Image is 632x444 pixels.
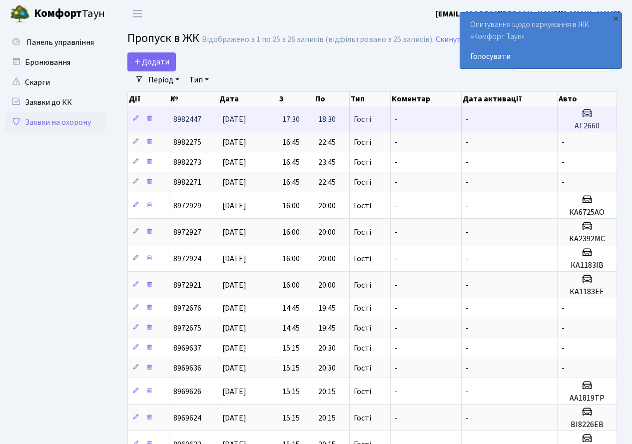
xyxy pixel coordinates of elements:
[222,323,246,334] span: [DATE]
[282,227,300,238] span: 16:00
[318,114,336,125] span: 18:30
[318,386,336,397] span: 20:15
[562,394,613,403] h5: АА1819ТР
[318,303,336,314] span: 19:45
[222,413,246,424] span: [DATE]
[173,363,201,374] span: 8969636
[562,157,565,168] span: -
[282,200,300,211] span: 16:00
[26,37,94,48] span: Панель управління
[395,413,398,424] span: -
[470,50,612,62] a: Голосувати
[5,92,105,112] a: Заявки до КК
[318,157,336,168] span: 23:45
[562,343,565,354] span: -
[395,343,398,354] span: -
[282,323,300,334] span: 14:45
[354,281,371,289] span: Гості
[318,413,336,424] span: 20:15
[395,157,398,168] span: -
[222,343,246,354] span: [DATE]
[354,414,371,422] span: Гості
[466,157,469,168] span: -
[354,344,371,352] span: Гості
[436,35,466,44] a: Скинути
[466,363,469,374] span: -
[562,121,613,131] h5: АТ2660
[222,200,246,211] span: [DATE]
[282,303,300,314] span: 14:45
[466,253,469,264] span: -
[218,92,278,106] th: Дата
[562,137,565,148] span: -
[282,177,300,188] span: 16:45
[562,261,613,270] h5: КА1183ІВ
[354,115,371,123] span: Гості
[354,255,371,263] span: Гості
[173,114,201,125] span: 8982447
[462,92,558,106] th: Дата активації
[466,386,469,397] span: -
[391,92,462,106] th: Коментар
[395,323,398,334] span: -
[395,200,398,211] span: -
[125,5,150,22] button: Переключити навігацію
[354,364,371,372] span: Гості
[466,303,469,314] span: -
[466,200,469,211] span: -
[173,413,201,424] span: 8969624
[395,114,398,125] span: -
[282,114,300,125] span: 17:30
[611,13,621,23] div: ×
[395,386,398,397] span: -
[282,253,300,264] span: 16:00
[354,228,371,236] span: Гості
[318,253,336,264] span: 20:00
[10,4,30,24] img: logo.png
[318,343,336,354] span: 20:30
[34,5,105,22] span: Таун
[128,92,169,106] th: Дії
[395,227,398,238] span: -
[395,137,398,148] span: -
[5,72,105,92] a: Скарги
[314,92,350,106] th: По
[173,137,201,148] span: 8982275
[354,304,371,312] span: Гості
[395,303,398,314] span: -
[127,52,176,71] a: Додати
[436,8,620,19] b: [EMAIL_ADDRESS][PERSON_NAME][DOMAIN_NAME]
[466,280,469,291] span: -
[395,177,398,188] span: -
[466,177,469,188] span: -
[134,56,169,67] span: Додати
[318,137,336,148] span: 22:45
[173,343,201,354] span: 8969637
[173,200,201,211] span: 8972929
[282,137,300,148] span: 16:45
[282,157,300,168] span: 16:45
[222,303,246,314] span: [DATE]
[318,280,336,291] span: 20:00
[222,227,246,238] span: [DATE]
[173,280,201,291] span: 8972921
[318,227,336,238] span: 20:00
[169,92,218,106] th: №
[318,363,336,374] span: 20:30
[222,137,246,148] span: [DATE]
[395,280,398,291] span: -
[466,114,469,125] span: -
[466,343,469,354] span: -
[558,92,617,106] th: Авто
[395,253,398,264] span: -
[318,323,336,334] span: 19:45
[222,157,246,168] span: [DATE]
[318,200,336,211] span: 20:00
[173,386,201,397] span: 8969626
[173,323,201,334] span: 8972675
[466,227,469,238] span: -
[185,71,213,88] a: Тип
[354,202,371,210] span: Гості
[278,92,314,106] th: З
[350,92,390,106] th: Тип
